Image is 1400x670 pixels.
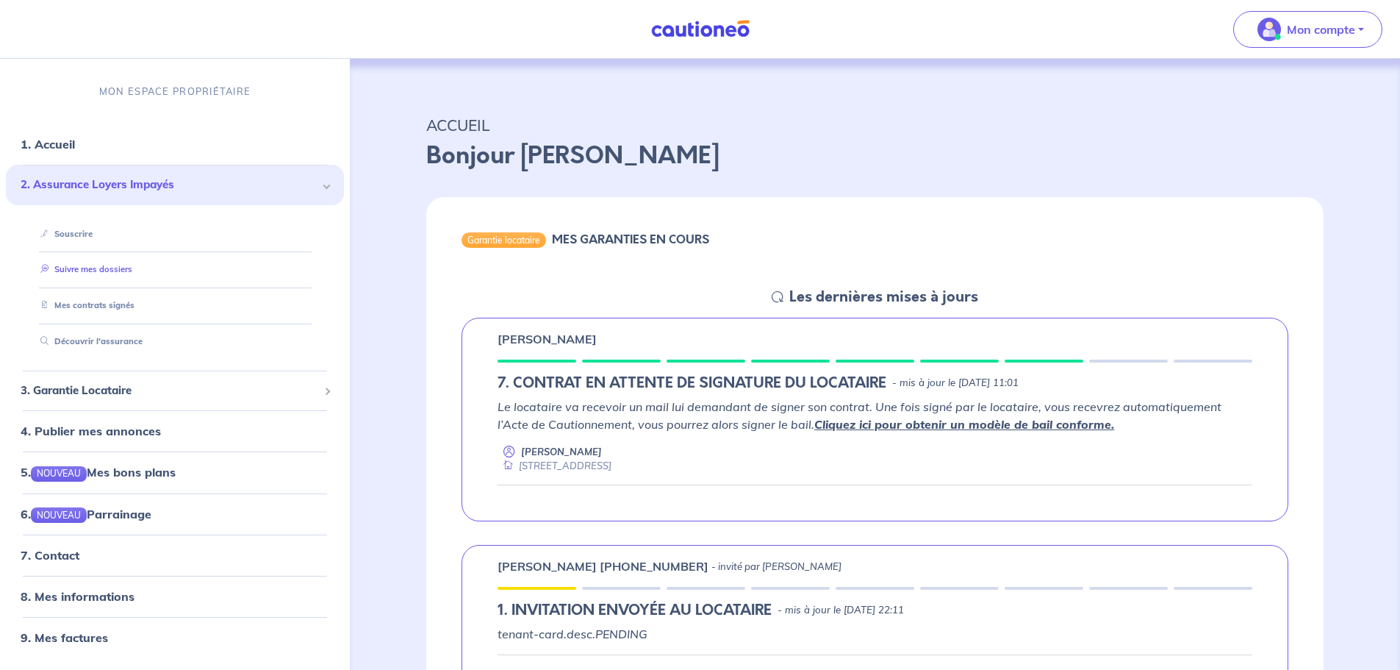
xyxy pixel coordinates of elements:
[498,625,1252,643] p: tenant-card.desc.PENDING
[21,630,108,645] a: 9. Mes factures
[6,377,344,405] div: 3. Garantie Locataire
[814,417,1114,432] a: Cliquez ici pour obtenir un modèle de bail conforme.
[498,459,611,473] div: [STREET_ADDRESS]
[99,85,251,99] p: MON ESPACE PROPRIÉTAIRE
[1233,11,1382,48] button: illu_account_valid_menu.svgMon compte
[35,265,132,275] a: Suivre mes dossiers
[498,330,597,348] p: [PERSON_NAME]
[6,541,344,570] div: 7. Contact
[552,232,709,246] h6: MES GARANTIES EN COURS
[21,177,318,193] span: 2. Assurance Loyers Impayés
[498,557,708,575] p: [PERSON_NAME] [PHONE_NUMBER]
[21,589,134,604] a: 8. Mes informations
[35,336,143,346] a: Découvrir l'assurance
[21,465,176,480] a: 5.NOUVEAUMes bons plans
[35,300,134,310] a: Mes contrats signés
[6,623,344,652] div: 9. Mes factures
[21,137,75,152] a: 1. Accueil
[6,582,344,611] div: 8. Mes informations
[498,602,1252,619] div: state: PENDING, Context: IN-LANDLORD
[6,129,344,159] div: 1. Accueil
[1287,21,1355,38] p: Mon compte
[24,329,326,354] div: Découvrir l'assurance
[6,499,344,529] div: 6.NOUVEAUParrainage
[24,258,326,282] div: Suivre mes dossiers
[462,232,546,247] div: Garantie locataire
[35,229,93,239] a: Souscrire
[789,288,978,306] h5: Les dernières mises à jours
[498,399,1221,432] em: Le locataire va recevoir un mail lui demandant de signer son contrat. Une fois signé par le locat...
[426,138,1324,174] p: Bonjour [PERSON_NAME]
[6,416,344,446] div: 4. Publier mes annonces
[711,560,841,574] p: - invité par [PERSON_NAME]
[778,603,904,618] p: - mis à jour le [DATE] 22:11
[498,374,886,392] h5: 7. CONTRAT EN ATTENTE DE SIGNATURE DU LOCATAIRE
[426,112,1324,138] p: ACCUEIL
[21,548,79,563] a: 7. Contact
[645,20,755,38] img: Cautioneo
[6,457,344,487] div: 5.NOUVEAUMes bons plans
[498,374,1252,392] div: state: RENTER-PAYMENT-METHOD-IN-PROGRESS, Context: IN-LANDLORD,IS-GL-CAUTION-IN-LANDLORD
[892,376,1019,391] p: - mis à jour le [DATE] 11:01
[1257,18,1281,41] img: illu_account_valid_menu.svg
[6,165,344,205] div: 2. Assurance Loyers Impayés
[521,445,602,459] p: [PERSON_NAME]
[21,424,161,438] a: 4. Publier mes annonces
[498,602,772,619] h5: 1.︎ INVITATION ENVOYÉE AU LOCATAIRE
[21,507,151,521] a: 6.NOUVEAUParrainage
[24,222,326,246] div: Souscrire
[21,382,318,399] span: 3. Garantie Locataire
[24,293,326,318] div: Mes contrats signés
